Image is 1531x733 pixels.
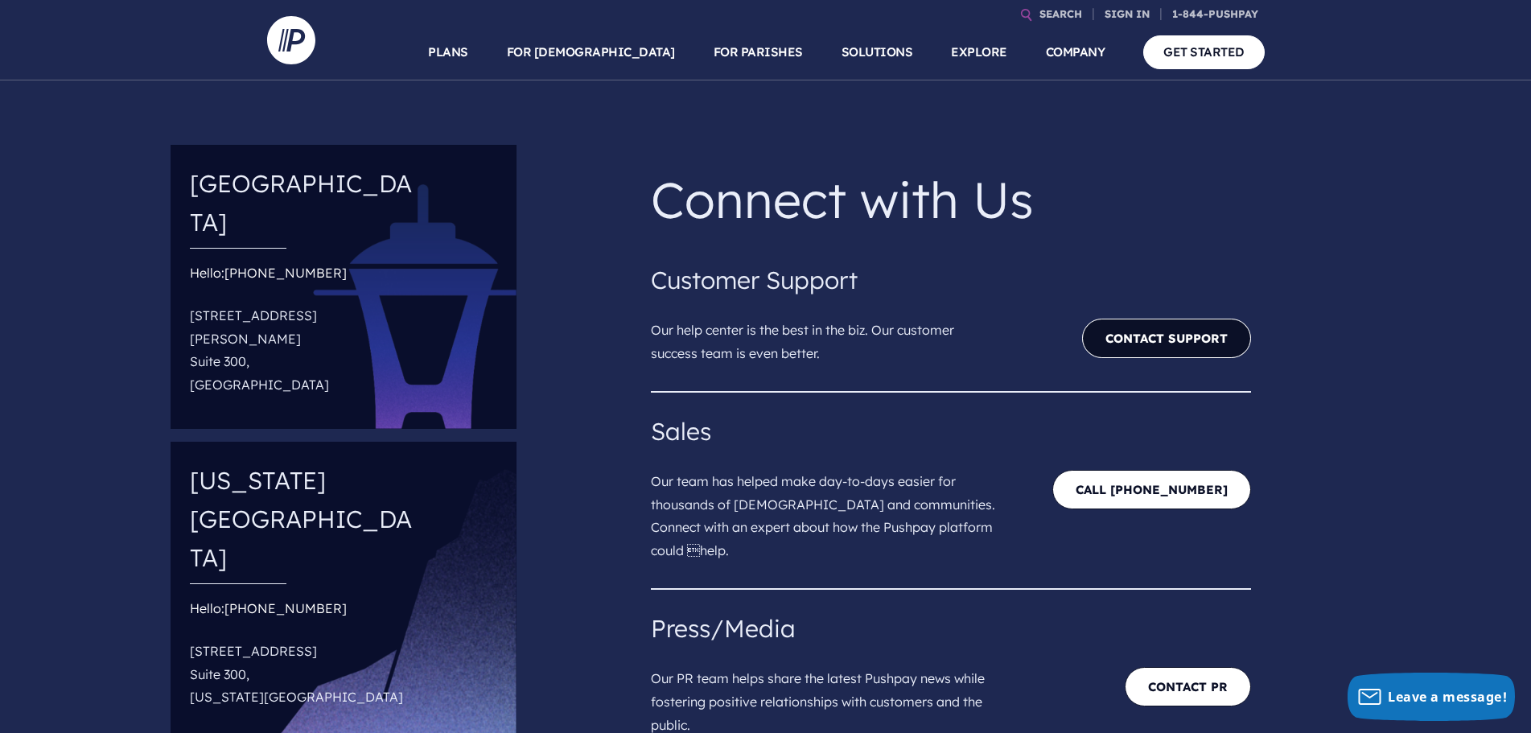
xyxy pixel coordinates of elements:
[714,24,803,80] a: FOR PARISHES
[1348,673,1515,721] button: Leave a message!
[507,24,675,80] a: FOR [DEMOGRAPHIC_DATA]
[1143,35,1265,68] a: GET STARTED
[1388,688,1507,706] span: Leave a message!
[1082,319,1251,358] a: Contact Support
[190,261,420,403] div: Hello:
[651,609,1252,648] h4: Press/Media
[651,261,1252,299] h4: Customer Support
[190,158,420,248] h4: [GEOGRAPHIC_DATA]
[951,24,1007,80] a: EXPLORE
[651,451,1011,569] p: Our team has helped make day-to-days easier for thousands of [DEMOGRAPHIC_DATA] and communities. ...
[651,299,1011,372] p: Our help center is the best in the biz. Our customer success team is even better.
[190,597,420,715] div: Hello:
[651,158,1252,241] p: Connect with Us
[224,265,347,281] a: [PHONE_NUMBER]
[190,455,420,583] h4: [US_STATE][GEOGRAPHIC_DATA]
[1046,24,1105,80] a: COMPANY
[842,24,913,80] a: SOLUTIONS
[1125,667,1251,706] a: Contact PR
[224,600,347,616] a: [PHONE_NUMBER]
[651,412,1252,451] h4: Sales
[1052,470,1251,509] a: CALL [PHONE_NUMBER]
[428,24,468,80] a: PLANS
[190,633,420,715] p: [STREET_ADDRESS] Suite 300, [US_STATE][GEOGRAPHIC_DATA]
[190,298,420,403] p: [STREET_ADDRESS][PERSON_NAME] Suite 300, [GEOGRAPHIC_DATA]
